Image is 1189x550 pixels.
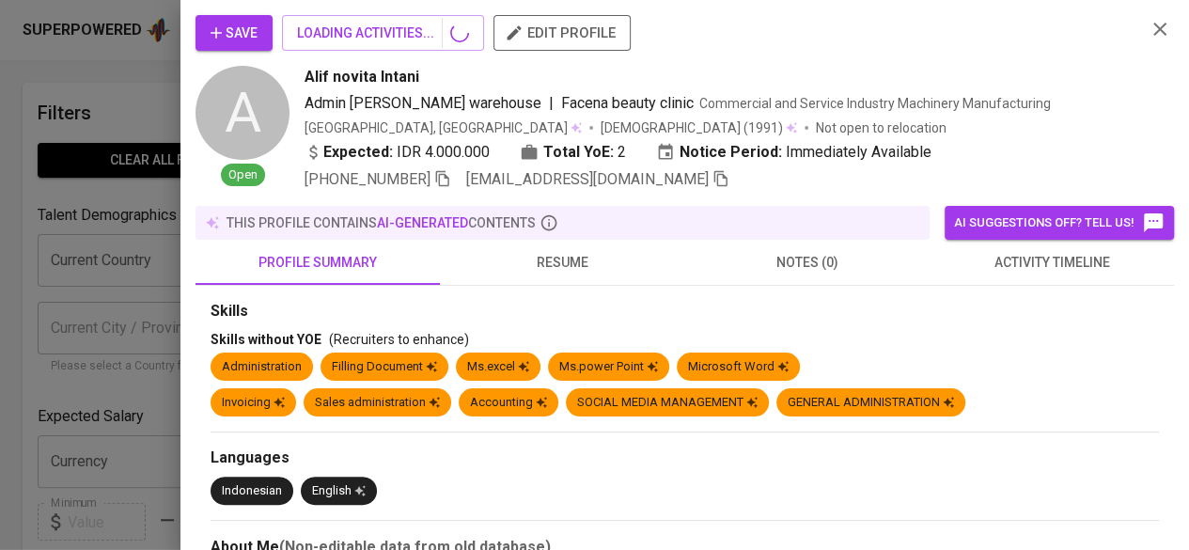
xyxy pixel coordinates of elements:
div: A [196,66,289,160]
div: [GEOGRAPHIC_DATA], [GEOGRAPHIC_DATA] [305,118,582,137]
div: SOCIAL MEDIA MANAGEMENT [577,394,758,412]
div: English [312,482,366,500]
div: Languages [211,448,1159,469]
b: Notice Period: [680,141,782,164]
button: edit profile [493,15,631,51]
a: edit profile [493,24,631,39]
div: Invoicing [222,394,285,412]
div: IDR 4.000.000 [305,141,490,164]
span: edit profile [508,21,616,45]
span: profile summary [207,251,429,275]
span: | [549,92,554,115]
span: Alif novita Intani [305,66,419,88]
span: Skills without YOE [211,332,321,347]
span: [EMAIL_ADDRESS][DOMAIN_NAME] [466,170,709,188]
div: Microsoft Word [688,358,789,376]
div: (1991) [601,118,797,137]
button: LOADING ACTIVITIES... [282,15,484,51]
button: Save [196,15,273,51]
div: Indonesian [222,482,282,500]
span: Admin [PERSON_NAME] warehouse [305,94,541,112]
span: [DEMOGRAPHIC_DATA] [601,118,743,137]
div: Filling Document [332,358,437,376]
div: Skills [211,301,1159,322]
b: Expected: [323,141,393,164]
span: LOADING ACTIVITIES... [297,22,469,45]
span: activity timeline [941,251,1163,275]
span: Open [221,166,265,184]
button: AI suggestions off? Tell us! [945,206,1174,240]
div: Administration [222,358,302,376]
span: [PHONE_NUMBER] [305,170,430,188]
span: (Recruiters to enhance) [329,332,469,347]
div: Ms.excel [467,358,529,376]
span: notes (0) [696,251,918,275]
span: AI suggestions off? Tell us! [954,212,1165,234]
span: resume [451,251,673,275]
span: Save [211,22,258,45]
span: Commercial and Service Industry Machinery Manufacturing [699,96,1051,111]
div: Ms.power Point [559,358,658,376]
b: Total YoE: [543,141,614,164]
div: GENERAL ADMINISTRATION [788,394,954,412]
span: Facena beauty clinic [561,94,694,112]
div: Sales administration [315,394,440,412]
span: 2 [618,141,626,164]
span: AI-generated [377,215,468,230]
div: Accounting [470,394,547,412]
p: this profile contains contents [227,213,536,232]
p: Not open to relocation [816,118,947,137]
div: Immediately Available [656,141,931,164]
